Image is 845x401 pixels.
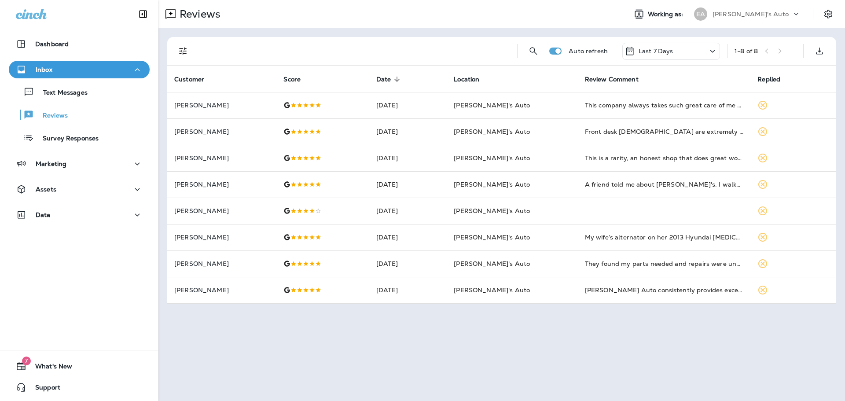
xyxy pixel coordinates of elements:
span: Replied [757,75,792,83]
button: Settings [820,6,836,22]
td: [DATE] [369,92,447,118]
p: Dashboard [35,40,69,48]
p: Auto refresh [569,48,608,55]
span: [PERSON_NAME]'s Auto [454,101,530,109]
p: Reviews [176,7,220,21]
p: [PERSON_NAME]'s Auto [713,11,789,18]
div: EA [694,7,707,21]
div: They found my parts needed and repairs were under a Warranty recall , on a 10 year old car . She ... [585,259,744,268]
span: Customer [174,75,216,83]
button: Collapse Sidebar [131,5,155,23]
div: Front desk ladies are extremely helpful and friendly I went for the tire patch mechanic did it ve... [585,127,744,136]
span: [PERSON_NAME]'s Auto [454,260,530,268]
p: Marketing [36,160,66,167]
div: A friend told me about Evan's. I walked in and it was easy from the beginning. Everything was exp... [585,180,744,189]
p: [PERSON_NAME] [174,234,269,241]
td: [DATE] [369,224,447,250]
p: [PERSON_NAME] [174,287,269,294]
span: Score [283,75,312,83]
span: [PERSON_NAME]'s Auto [454,233,530,241]
td: [DATE] [369,277,447,303]
p: Survey Responses [34,135,99,143]
span: Review Comment [585,75,650,83]
p: Text Messages [34,89,88,97]
span: Support [26,384,60,394]
div: 1 - 8 of 8 [735,48,758,55]
p: [PERSON_NAME] [174,155,269,162]
td: [DATE] [369,171,447,198]
button: Export as CSV [811,42,828,60]
button: Inbox [9,61,150,78]
p: Inbox [36,66,52,73]
td: [DATE] [369,198,447,224]
td: [DATE] [369,118,447,145]
button: Reviews [9,106,150,124]
td: [DATE] [369,250,447,277]
button: Support [9,379,150,396]
span: [PERSON_NAME]'s Auto [454,180,530,188]
div: This company always takes such great care of me and my car. Honest and transparent. . That’s the ... [585,101,744,110]
button: Filters [174,42,192,60]
button: Dashboard [9,35,150,53]
span: Customer [174,76,204,83]
span: Score [283,76,301,83]
p: [PERSON_NAME] [174,181,269,188]
span: What's New [26,363,72,373]
span: [PERSON_NAME]'s Auto [454,207,530,215]
span: [PERSON_NAME]'s Auto [454,128,530,136]
button: Survey Responses [9,129,150,147]
span: [PERSON_NAME]'s Auto [454,154,530,162]
button: Marketing [9,155,150,173]
button: Search Reviews [525,42,542,60]
span: [PERSON_NAME]'s Auto [454,286,530,294]
span: Working as: [648,11,685,18]
span: Location [454,76,479,83]
p: [PERSON_NAME] [174,128,269,135]
span: Location [454,75,491,83]
p: Assets [36,186,56,193]
button: Data [9,206,150,224]
button: 7What's New [9,357,150,375]
span: Replied [757,76,780,83]
span: Date [376,75,403,83]
p: [PERSON_NAME] [174,102,269,109]
p: Last 7 Days [639,48,673,55]
div: This is a rarity, an honest shop that does great work. I recommend Evans Auto for all your vehicl... [585,154,744,162]
p: Data [36,211,51,218]
span: 7 [22,357,31,365]
div: Evans Auto consistently provides excellent service and quality. Had new tires installed today on ... [585,286,744,294]
td: [DATE] [369,145,447,171]
button: Text Messages [9,83,150,101]
span: Date [376,76,391,83]
p: Reviews [34,112,68,120]
p: [PERSON_NAME] [174,260,269,267]
button: Assets [9,180,150,198]
p: [PERSON_NAME] [174,207,269,214]
span: Review Comment [585,76,639,83]
div: My wife’s alternator on her 2013 Hyundai Sonata went out. Called Evan’s shop and they said to bri... [585,233,744,242]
